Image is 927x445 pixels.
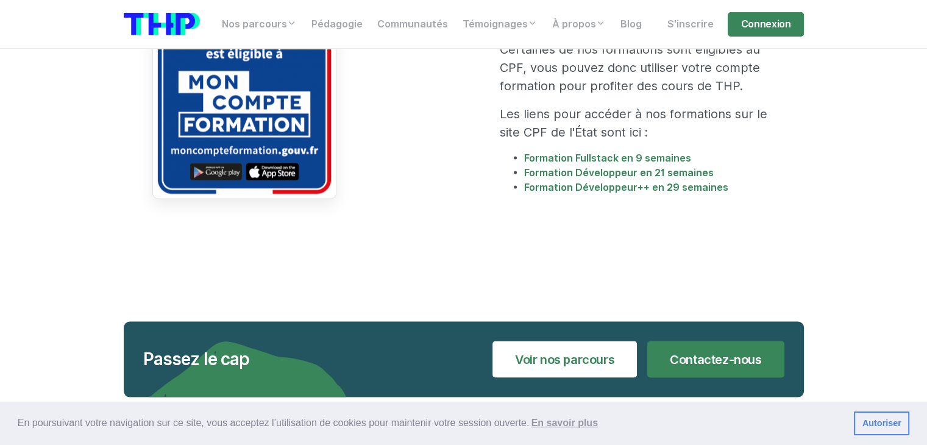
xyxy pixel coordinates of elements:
[854,411,909,436] a: dismiss cookie message
[659,12,720,37] a: S'inscrire
[613,12,649,37] a: Blog
[370,12,455,37] a: Communautés
[545,12,613,37] a: À propos
[500,104,775,141] p: Les liens pour accéder à nos formations sur le site CPF de l'État sont ici :
[18,414,844,432] span: En poursuivant votre navigation sur ce site, vous acceptez l’utilisation de cookies pour mainteni...
[152,15,336,199] img: logo Mon Compte Formation
[215,12,304,37] a: Nos parcours
[455,12,545,37] a: Témoignages
[647,341,784,377] a: Contactez-nous
[143,349,250,369] div: Passez le cap
[529,414,600,432] a: learn more about cookies
[728,12,803,37] a: Connexion
[524,152,691,163] a: Formation Fullstack en 9 semaines
[304,12,370,37] a: Pédagogie
[524,166,714,178] a: Formation Développeur en 21 semaines
[124,13,200,35] img: logo
[500,40,775,94] p: Certaines de nos formations sont éligibles au CPF, vous pouvez donc utiliser votre compte formati...
[492,341,637,377] a: Voir nos parcours
[524,181,728,193] a: Formation Développeur++ en 29 semaines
